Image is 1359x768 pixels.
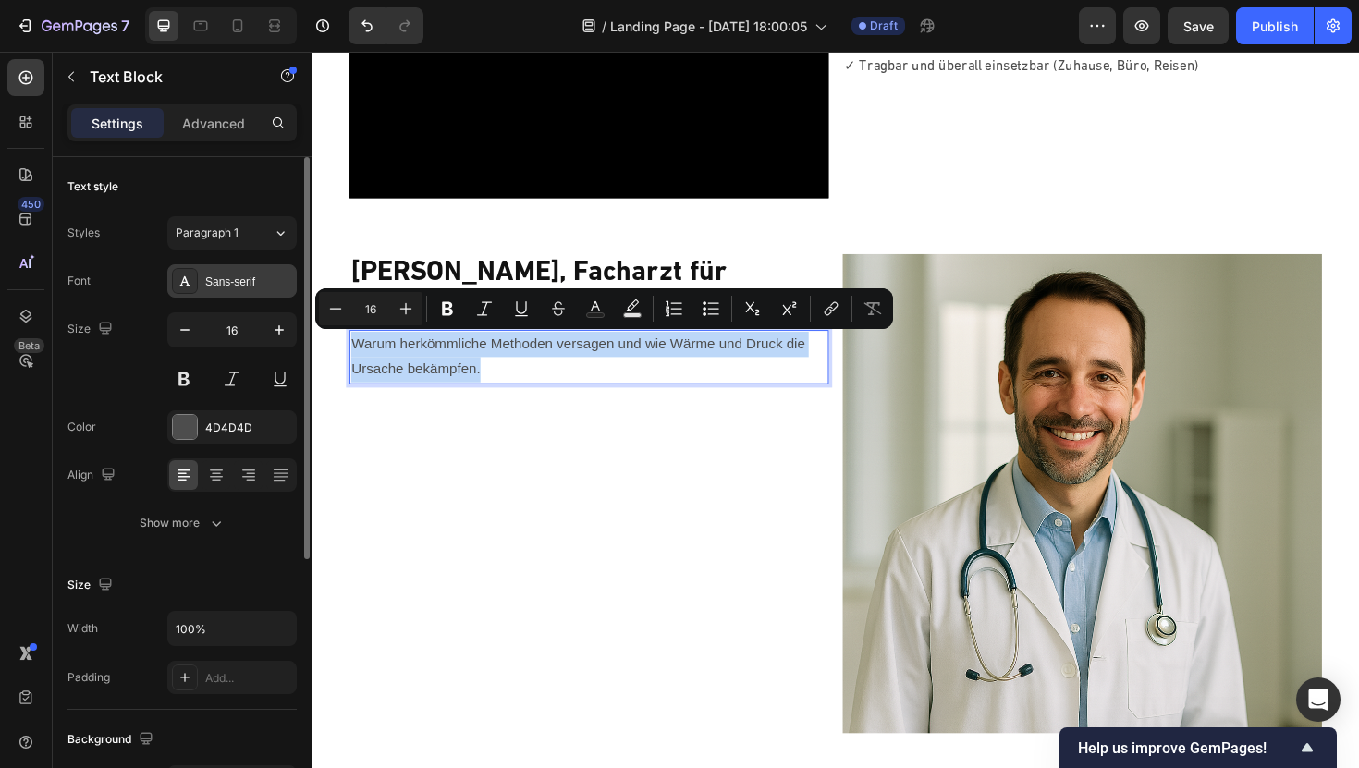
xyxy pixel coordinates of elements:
input: Auto [168,612,296,645]
div: Show more [140,514,226,532]
button: Show survey - Help us improve GemPages! [1078,737,1318,759]
div: Publish [1252,17,1298,36]
div: Open Intercom Messenger [1296,677,1341,722]
iframe: Design area [312,52,1359,768]
div: Sans-serif [205,274,292,290]
div: Background [67,727,157,752]
div: Color [67,419,96,435]
button: Show more [67,506,297,540]
button: 7 [7,7,138,44]
p: Settings [92,114,143,133]
div: Width [67,620,98,637]
div: Font [67,273,91,289]
div: Padding [67,669,110,686]
p: Advanced [182,114,245,133]
p: Warum herkömmliche Methoden versagen und wie Wärme und Druck die Ursache bekämpfen. [42,297,545,350]
img: gempages_586295241682715483-18f8ea99-f42b-4d11-8270-fb2260fcdedd.png [562,214,1070,722]
div: Align [67,463,119,488]
div: Styles [67,225,100,241]
h2: Rich Text Editor. Editing area: main [40,214,547,295]
button: Publish [1236,7,1314,44]
span: Landing Page - [DATE] 18:00:05 [610,17,807,36]
button: Paragraph 1 [167,216,297,250]
p: [PERSON_NAME], Facharzt für Physiotherapie und Schmerztherapie [42,216,545,293]
span: Draft [870,18,898,34]
div: Undo/Redo [349,7,423,44]
p: Text Block [90,66,247,88]
div: 4D4D4D [205,420,292,436]
div: Editor contextual toolbar [315,288,893,329]
button: Save [1168,7,1229,44]
div: Size [67,573,116,598]
span: Save [1183,18,1214,34]
span: / [602,17,606,36]
span: Paragraph 1 [176,225,239,241]
div: Beta [14,338,44,353]
div: Size [67,317,116,342]
div: Add... [205,670,292,687]
div: 450 [18,197,44,212]
span: Help us improve GemPages! [1078,739,1296,757]
p: 7 [121,15,129,37]
div: Rich Text Editor. Editing area: main [40,295,547,352]
p: ✓ Tragbar und überall einsetzbar (Zuhause, Büro, Reisen) [564,3,1068,30]
div: Text style [67,178,118,195]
